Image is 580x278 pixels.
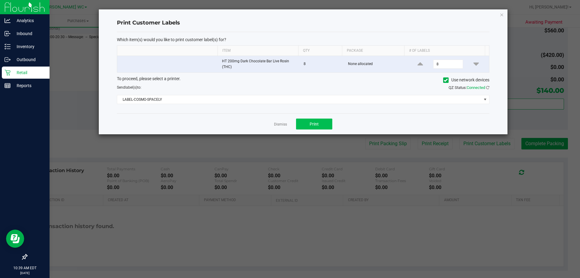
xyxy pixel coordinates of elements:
th: Qty [298,46,342,56]
span: QZ Status: [449,85,489,90]
th: Package [342,46,404,56]
inline-svg: Reports [5,83,11,89]
p: Analytics [11,17,47,24]
span: Send to: [117,85,141,90]
p: Reports [11,82,47,89]
p: Inbound [11,30,47,37]
inline-svg: Analytics [5,18,11,24]
p: [DATE] [3,271,47,275]
span: label(s) [125,85,137,90]
td: HT 200mg Dark Chocolate Bar Live Rosin (THC) [218,56,300,72]
div: To proceed, please select a printer. [112,76,494,85]
p: Outbound [11,56,47,63]
td: None allocated [344,56,408,72]
button: Print [296,119,332,129]
inline-svg: Inventory [5,44,11,50]
inline-svg: Inbound [5,31,11,37]
inline-svg: Retail [5,70,11,76]
span: LABEL-COSMO-SPACELY [117,95,482,104]
inline-svg: Outbound [5,57,11,63]
p: Inventory [11,43,47,50]
a: Dismiss [274,122,287,127]
p: Retail [11,69,47,76]
p: Which item(s) would you like to print customer label(s) for? [117,37,489,42]
iframe: Resource center [6,230,24,248]
td: 8 [300,56,344,72]
p: 10:39 AM EDT [3,265,47,271]
h4: Print Customer Labels [117,19,489,27]
th: # of labels [404,46,485,56]
span: Connected [467,85,485,90]
label: Use network devices [443,77,489,83]
span: Print [310,122,319,126]
th: Item [217,46,298,56]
